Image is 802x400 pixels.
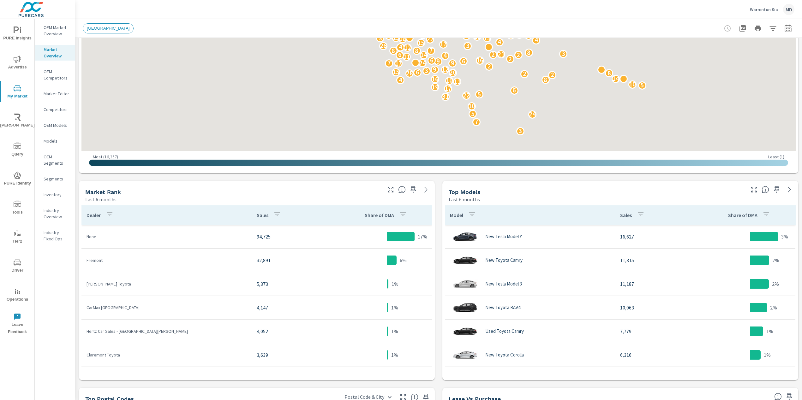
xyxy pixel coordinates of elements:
p: 10 [446,77,453,84]
span: Tools [2,201,33,216]
div: Inventory [35,190,75,199]
p: 4 [518,31,521,38]
p: Competitors [44,106,70,113]
p: CarMax [GEOGRAPHIC_DATA] [87,304,247,311]
span: PURE Insights [2,26,33,42]
p: 3 [379,34,382,42]
p: 26 [380,42,387,50]
span: Tier2 [2,230,33,245]
p: 5,373 [257,280,337,288]
p: 17 [445,85,452,92]
p: 10 [629,80,636,88]
img: glamour [452,322,478,341]
img: glamour [452,298,478,317]
p: 1% [764,351,771,359]
p: 1% [391,304,398,311]
span: Save this to your personalized report [408,185,418,195]
p: 7 [527,32,530,39]
p: 21 [474,33,481,40]
p: 3 [518,127,522,135]
p: 3 [562,50,565,57]
p: OEM Competitors [44,68,70,81]
p: 2 [517,51,520,59]
p: New Toyota RAV4 [485,305,520,310]
p: 7,779 [620,327,700,335]
p: Share of DMA [365,212,394,218]
p: OEM Market Overview [44,24,70,37]
span: Query [2,143,33,158]
p: 21 [507,31,514,39]
p: New Toyota Camry [485,257,523,263]
div: Market Overview [35,45,75,61]
p: 32,891 [257,256,337,264]
p: 8 [415,47,418,55]
p: 8 [392,47,395,55]
span: Find the biggest opportunities within your model lineup nationwide. [Source: Market registration ... [762,186,769,193]
p: 6% [400,256,407,264]
p: 15 [417,39,424,47]
p: 22 [427,35,434,43]
button: Print Report [751,22,764,35]
div: MD [783,4,794,15]
p: 9 [436,58,440,65]
span: Driver [2,259,33,274]
p: 11 [454,78,461,85]
span: Leave Feedback [2,313,33,336]
p: 24 [463,32,470,39]
p: 2 [551,71,554,79]
p: 3,639 [257,351,337,359]
p: 7 [387,59,391,67]
p: 19 [432,83,439,91]
p: 10 [419,31,426,38]
p: 6 [462,57,465,65]
p: Industry Fixed Ops [44,229,70,242]
div: Industry Fixed Ops [35,228,75,244]
p: 15 [484,34,491,42]
p: 14 [612,75,619,82]
button: Apply Filters [767,22,779,35]
button: Make Fullscreen [386,185,396,195]
p: Fremont [87,257,247,263]
div: OEM Market Overview [35,23,75,38]
img: glamour [452,251,478,270]
p: New Toyota Corolla [485,352,524,358]
p: 8 [544,76,547,84]
p: Claremont Toyota [87,352,247,358]
img: glamour [452,274,478,293]
p: 5 [640,81,644,89]
p: Used Toyota Camry [485,328,524,334]
p: OEM Segments [44,154,70,166]
p: 11,315 [620,256,700,264]
p: 3 [425,67,428,74]
h5: Top Models [449,189,481,195]
p: 16,627 [620,233,700,240]
p: 2 [508,55,512,63]
p: 4 [399,43,402,51]
p: 8 [607,69,611,77]
p: [PERSON_NAME] Toyota [87,281,247,287]
a: See more details in report [784,185,794,195]
span: PURE Identity [2,172,33,187]
p: 1% [391,351,398,359]
p: 2% [772,280,779,288]
span: Save this to your personalized report [772,185,782,195]
p: 3 [466,42,470,50]
p: 20 [449,69,456,76]
p: Hertz Car Sales - [GEOGRAPHIC_DATA][PERSON_NAME] [87,328,247,334]
p: 4 [535,36,538,44]
p: 5 [477,91,481,98]
p: 6 [416,68,419,76]
button: Make Fullscreen [749,185,759,195]
p: 8 [527,49,530,56]
p: 24 [529,110,536,118]
img: glamour [452,345,478,364]
p: Sales [257,212,268,218]
p: 11,187 [620,280,700,288]
p: OEM Models [44,122,70,128]
p: 14 [420,51,427,59]
div: Industry Overview [35,206,75,221]
p: 11 [403,53,410,61]
p: 10 [468,102,475,110]
span: Advertise [2,56,33,71]
p: 28 [406,69,413,77]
